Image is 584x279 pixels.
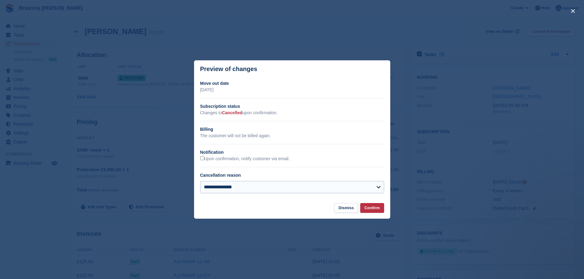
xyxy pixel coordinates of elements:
button: close [568,6,578,16]
h2: Billing [200,126,384,133]
button: Dismiss [334,203,358,213]
h2: Subscription status [200,103,384,110]
p: Changes to upon confirmation. [200,110,384,116]
p: The customer will not be billed again. [200,133,384,139]
span: Cancelled [222,110,242,115]
label: Cancellation reason [200,173,241,178]
h2: Notification [200,149,384,156]
p: Preview of changes [200,66,258,73]
label: Upon confirmation, notify customer via email. [200,156,290,162]
h2: Move out date [200,80,384,87]
button: Confirm [360,203,384,213]
input: Upon confirmation, notify customer via email. [200,156,204,160]
p: [DATE] [200,87,384,93]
